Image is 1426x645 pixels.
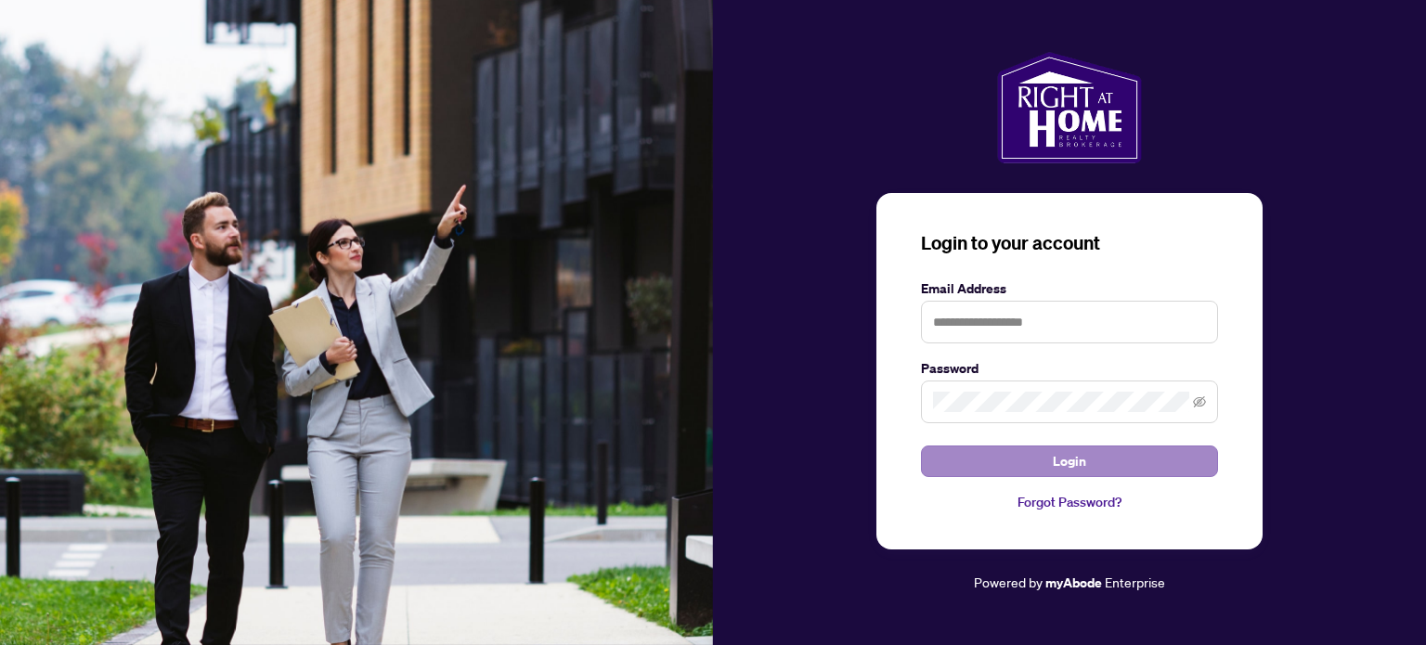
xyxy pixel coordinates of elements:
label: Password [921,358,1218,379]
span: Enterprise [1105,574,1165,590]
span: Powered by [974,574,1043,590]
a: Forgot Password? [921,492,1218,512]
img: ma-logo [997,52,1141,163]
a: myAbode [1045,573,1102,593]
h3: Login to your account [921,230,1218,256]
label: Email Address [921,278,1218,299]
span: eye-invisible [1193,395,1206,408]
button: Login [921,445,1218,477]
span: Login [1053,446,1086,476]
